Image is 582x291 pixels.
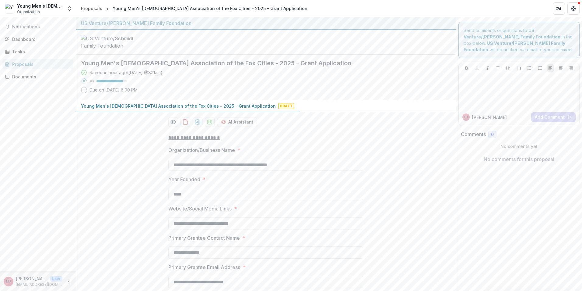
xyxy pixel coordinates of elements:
[16,275,47,282] p: [PERSON_NAME]
[515,64,523,72] button: Heading 2
[79,4,310,13] nav: breadcrumb
[568,64,575,72] button: Align Right
[168,117,178,127] button: Preview 6f7c4dab-6f21-4dfb-bb99-f8825a9d93ad-0.pdf
[12,24,71,30] span: Notifications
[193,117,202,127] button: download-proposal
[65,278,72,285] button: More
[89,87,138,93] p: Due on [DATE] 6:00 PM
[2,59,73,69] a: Proposals
[81,20,451,27] div: US Venture/[PERSON_NAME] Family Foundation
[464,41,565,52] strong: US Venture/[PERSON_NAME] Family Foundation
[89,69,163,76] div: Saved an hour ago ( [DATE] @ 8:11am )
[50,276,62,282] p: User
[461,143,577,149] p: No comments yet
[494,64,502,72] button: Strike
[181,117,190,127] button: download-proposal
[278,103,294,109] span: Draft
[81,35,142,49] img: US Venture/Schmidt Family Foundation
[484,64,491,72] button: Italicize
[458,22,580,58] div: Send comments or questions to in the box below. will be notified via email of your comment.
[65,2,74,15] button: Open entity switcher
[461,131,486,137] h2: Comments
[81,5,102,12] div: Proposals
[567,2,580,15] button: Get Help
[526,64,533,72] button: Bullet List
[505,64,512,72] button: Heading 1
[168,205,232,212] p: Website/Social Media Links
[113,5,307,12] div: Young Men's [DEMOGRAPHIC_DATA] Association of the Fox Cities - 2025 - Grant Application
[531,112,576,122] button: Add Comment
[17,3,63,9] div: Young Men's [DEMOGRAPHIC_DATA] Association of the Fox Cities
[2,34,73,44] a: Dashboard
[464,116,468,119] div: Ellie Dietrich
[168,234,240,242] p: Primary Grantee Contact Name
[12,48,68,55] div: Tasks
[168,146,235,154] p: Organization/Business Name
[491,132,494,137] span: 0
[12,74,68,80] div: Documents
[17,9,40,15] span: Organization
[81,103,276,109] p: Young Men's [DEMOGRAPHIC_DATA] Association of the Fox Cities - 2025 - Grant Application
[217,117,257,127] button: AI Assistant
[472,114,507,120] p: [PERSON_NAME]
[473,64,481,72] button: Underline
[2,22,73,32] button: Notifications
[16,282,62,287] p: [EMAIL_ADDRESS][DOMAIN_NAME]
[79,4,105,13] a: Proposals
[2,47,73,57] a: Tasks
[6,279,11,283] div: Ellie Dietrich
[553,2,565,15] button: Partners
[168,264,240,271] p: Primary Grantee Email Address
[168,176,200,183] p: Year Founded
[12,61,68,67] div: Proposals
[547,64,554,72] button: Align Left
[89,79,94,83] p: 88 %
[557,64,564,72] button: Align Center
[5,4,15,13] img: Young Men's Christian Association of the Fox Cities
[205,117,215,127] button: download-proposal
[2,72,73,82] a: Documents
[463,64,470,72] button: Bold
[536,64,544,72] button: Ordered List
[12,36,68,42] div: Dashboard
[81,59,441,67] h2: Young Men's [DEMOGRAPHIC_DATA] Association of the Fox Cities - 2025 - Grant Application
[484,156,554,163] p: No comments for this proposal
